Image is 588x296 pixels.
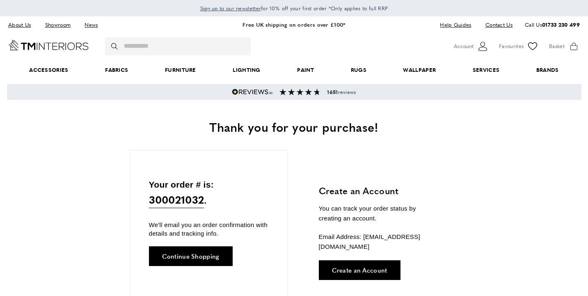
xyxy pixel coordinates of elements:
span: reviews [327,89,356,95]
span: Account [454,42,474,50]
span: Accessories [11,57,87,83]
a: Showroom [39,19,77,30]
button: Customer Account [454,40,489,53]
h3: Create an Account [319,184,440,197]
span: Continue Shopping [162,253,220,259]
span: 300021032 [149,191,204,208]
a: 01733 230 499 [542,21,580,28]
a: Help Guides [434,19,477,30]
a: Services [454,57,518,83]
a: Wallpaper [385,57,454,83]
a: Lighting [215,57,279,83]
a: About Us [8,19,37,30]
a: Continue Shopping [149,246,233,266]
span: Sign up to our newsletter [200,5,261,12]
button: Search [111,37,119,55]
span: for 10% off your first order *Only applies to full RRP [200,5,388,12]
a: Paint [279,57,332,83]
span: Favourites [499,42,524,50]
p: Email Address: [EMAIL_ADDRESS][DOMAIN_NAME] [319,232,440,252]
p: You can track your order status by creating an account. [319,204,440,223]
span: Thank you for your purchase! [209,118,378,135]
a: Favourites [499,40,539,53]
strong: 1651 [327,88,338,96]
a: Brands [518,57,577,83]
p: Call Us [525,21,580,29]
a: Go to Home page [8,40,89,50]
a: Contact Us [479,19,512,30]
p: We'll email you an order confirmation with details and tracking info. [149,220,269,238]
a: Free UK shipping on orders over £100* [243,21,345,28]
a: Create an Account [319,260,400,280]
p: Your order # is: . [149,178,269,209]
span: Create an Account [332,267,387,273]
img: Reviews section [279,89,320,95]
a: Sign up to our newsletter [200,4,261,12]
a: Rugs [332,57,385,83]
img: Reviews.io 5 stars [232,89,273,95]
a: News [78,19,104,30]
a: Fabrics [87,57,146,83]
a: Furniture [146,57,214,83]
